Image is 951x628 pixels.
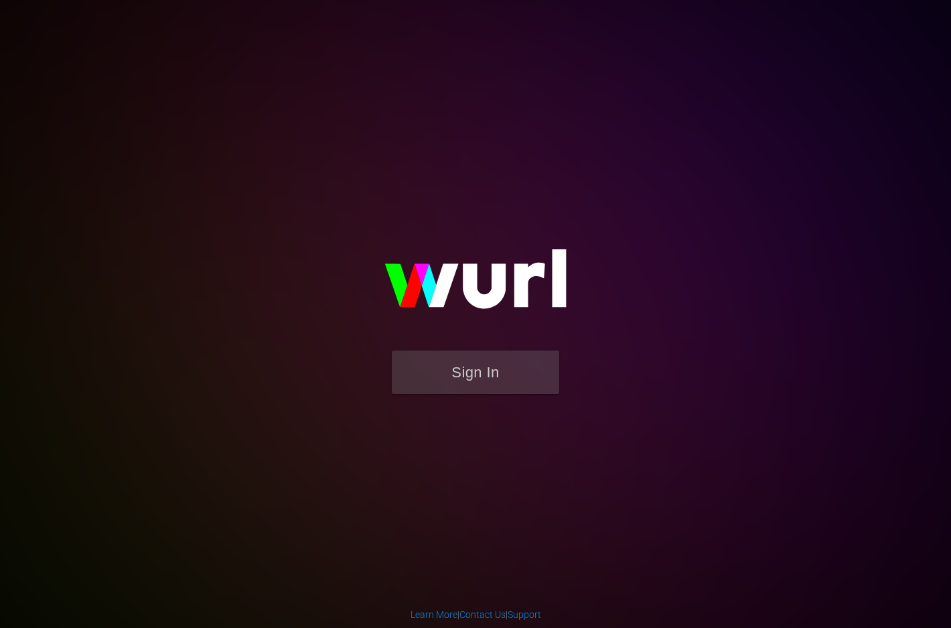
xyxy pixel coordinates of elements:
[459,609,506,620] a: Contact Us
[392,351,559,394] button: Sign In
[411,609,457,620] a: Learn More
[508,609,541,620] a: Support
[342,221,609,351] img: wurl-logo-on-black-223613ac3d8ba8fe6dc639794a292ebdb59501304c7dfd60c99c58986ef67473.svg
[411,608,541,621] div: | |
